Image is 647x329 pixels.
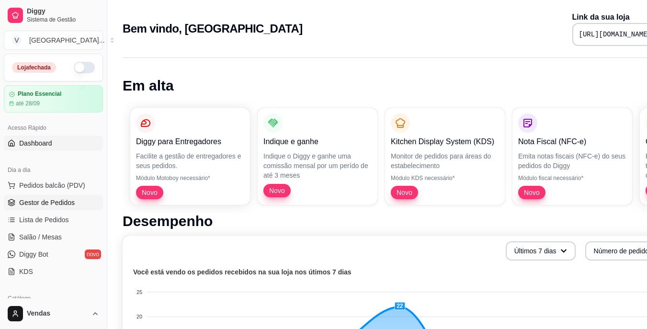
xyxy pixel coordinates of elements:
tspan: 25 [136,289,142,295]
h2: Bem vindo, [GEOGRAPHIC_DATA] [123,21,303,36]
button: Vendas [4,302,103,325]
article: até 28/09 [16,100,40,107]
p: Facilite a gestão de entregadores e seus pedidos. [136,151,244,170]
span: Novo [138,188,161,197]
a: DiggySistema de Gestão [4,4,103,27]
p: Módulo fiscal necessário* [518,174,626,182]
button: Alterar Status [74,62,95,73]
p: Indique o Diggy e ganhe uma comissão mensal por um perído de até 3 meses [263,151,372,180]
div: Loja fechada [12,62,56,73]
span: Gestor de Pedidos [19,198,75,207]
div: Acesso Rápido [4,120,103,136]
a: KDS [4,264,103,279]
span: Pedidos balcão (PDV) [19,181,85,190]
a: Lista de Pedidos [4,212,103,227]
a: Dashboard [4,136,103,151]
button: Diggy para EntregadoresFacilite a gestão de entregadores e seus pedidos.Módulo Motoboy necessário... [130,108,250,205]
button: Indique e ganheIndique o Diggy e ganhe uma comissão mensal por um perído de até 3 mesesNovo [258,108,377,205]
a: Plano Essencialaté 28/09 [4,85,103,113]
span: Dashboard [19,138,52,148]
p: Kitchen Display System (KDS) [391,136,499,147]
div: [GEOGRAPHIC_DATA] ... [29,35,104,45]
button: Select a team [4,31,103,50]
span: Novo [520,188,544,197]
span: V [12,35,22,45]
p: Emita notas fiscais (NFC-e) do seus pedidos do Diggy [518,151,626,170]
p: Diggy para Entregadores [136,136,244,147]
span: Diggy [27,7,99,16]
a: Salão / Mesas [4,229,103,245]
a: Diggy Botnovo [4,247,103,262]
a: Gestor de Pedidos [4,195,103,210]
button: Kitchen Display System (KDS)Monitor de pedidos para áreas do estabelecimentoMódulo KDS necessário... [385,108,505,205]
p: Indique e ganhe [263,136,372,147]
span: Salão / Mesas [19,232,62,242]
span: KDS [19,267,33,276]
div: Dia a dia [4,162,103,178]
p: Nota Fiscal (NFC-e) [518,136,626,147]
div: Catálogo [4,291,103,306]
button: Nota Fiscal (NFC-e)Emita notas fiscais (NFC-e) do seus pedidos do DiggyMódulo fiscal necessário*Novo [512,108,632,205]
span: Sistema de Gestão [27,16,99,23]
tspan: 20 [136,314,142,319]
span: Diggy Bot [19,250,48,259]
span: Lista de Pedidos [19,215,69,225]
span: Novo [393,188,416,197]
button: Pedidos balcão (PDV) [4,178,103,193]
span: Vendas [27,309,88,318]
p: Módulo KDS necessário* [391,174,499,182]
span: Novo [265,186,289,195]
p: Módulo Motoboy necessário* [136,174,244,182]
button: Últimos 7 dias [506,241,576,261]
article: Plano Essencial [18,91,61,98]
p: Monitor de pedidos para áreas do estabelecimento [391,151,499,170]
text: Você está vendo os pedidos recebidos na sua loja nos útimos 7 dias [133,268,352,276]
